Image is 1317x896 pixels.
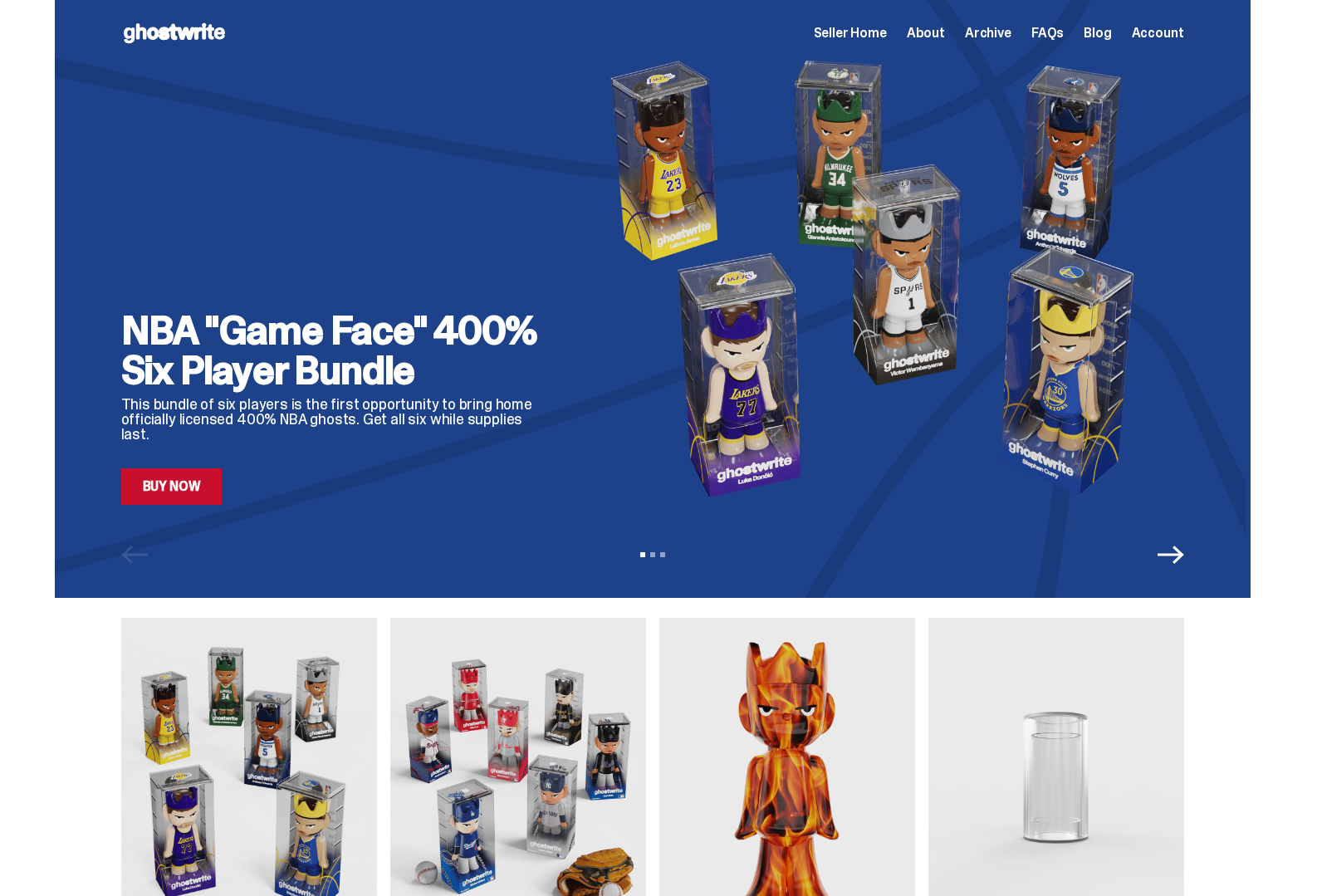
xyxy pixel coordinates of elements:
[814,27,887,40] a: Seller Home
[121,397,553,442] p: This bundle of six players is the first opportunity to bring home officially licensed 400% NBA gh...
[660,552,665,557] button: View slide 3
[1084,27,1111,40] a: Blog
[965,27,1011,40] a: Archive
[640,552,645,557] button: View slide 1
[650,552,655,557] button: View slide 2
[1132,27,1184,40] a: Account
[907,27,945,40] a: About
[121,311,553,390] h2: NBA "Game Face" 400% Six Player Bundle
[121,468,223,505] a: Buy Now
[580,51,1184,505] img: NBA "Game Face" 400% Six Player Bundle
[1158,541,1184,568] button: Next
[1031,27,1064,40] a: FAQs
